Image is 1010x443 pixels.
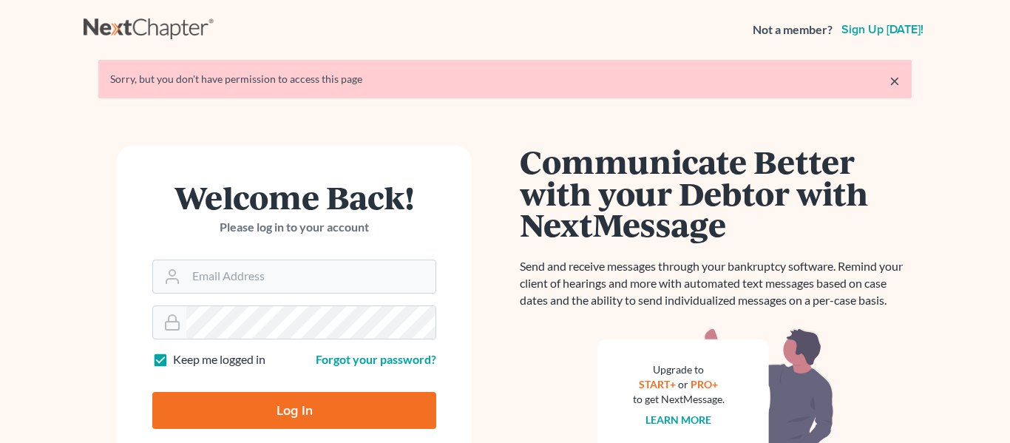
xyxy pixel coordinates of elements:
a: Sign up [DATE]! [838,24,926,35]
a: Learn more [646,413,712,426]
a: START+ [640,378,677,390]
p: Please log in to your account [152,219,436,236]
div: Sorry, but you don't have permission to access this page [110,72,900,87]
strong: Not a member? [753,21,833,38]
h1: Communicate Better with your Debtor with NextMessage [520,146,912,240]
a: × [889,72,900,89]
input: Email Address [186,260,435,293]
a: PRO+ [691,378,719,390]
a: Forgot your password? [316,352,436,366]
span: or [679,378,689,390]
p: Send and receive messages through your bankruptcy software. Remind your client of hearings and mo... [520,258,912,309]
h1: Welcome Back! [152,181,436,213]
label: Keep me logged in [173,351,265,368]
div: Upgrade to [633,362,725,377]
input: Log In [152,392,436,429]
div: to get NextMessage. [633,392,725,407]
